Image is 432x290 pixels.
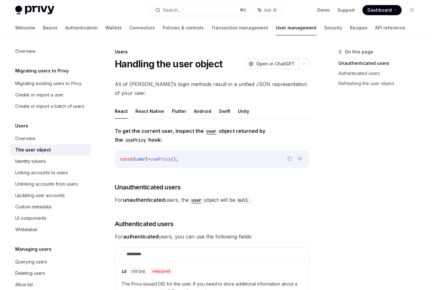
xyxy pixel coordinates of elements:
[10,78,91,89] a: Migrating existing users to Privy
[132,269,145,274] span: string
[296,155,304,163] button: Ask AI
[345,48,373,56] span: On this page
[10,201,91,213] a: Custom metadata
[15,146,51,154] div: The user object
[15,47,35,55] div: Overview
[10,144,91,156] a: The user object
[10,46,91,57] a: Overview
[204,128,219,135] code: user
[15,214,46,222] div: UI components
[163,6,181,14] div: Search...
[362,5,402,15] a: Dashboard
[15,192,65,199] div: Updating user accounts
[253,4,281,16] button: Ask AI
[15,258,47,266] div: Querying users
[10,190,91,201] a: Updating user accounts
[15,80,82,87] div: Migrating existing users to Privy
[286,155,294,163] button: Copy the contents from the code block
[15,269,45,277] div: Deleting users
[115,104,128,119] button: React
[10,178,91,190] a: Unlinking accounts from users
[338,68,422,78] a: Authenticated users
[171,156,178,162] span: ();
[150,268,173,275] div: required
[10,213,91,224] a: UI components
[375,20,405,35] a: API reference
[115,80,309,97] span: All of [PERSON_NAME]’s login methods result in a unified JSON representation of your user.
[15,180,78,188] div: Unlinking accounts from users
[10,167,91,178] a: Linking accounts to users
[189,197,204,203] a: user
[15,6,54,15] img: light logo
[407,5,417,15] button: Toggle dark mode
[15,157,46,165] div: Identity tokens
[10,224,91,235] a: Whitelabel
[204,128,219,134] a: user
[244,59,299,69] button: Open in ChatGPT
[338,58,422,68] a: Unauthenticated users
[10,101,91,112] a: Create or import a batch of users
[189,197,204,204] code: user
[10,133,91,144] a: Overview
[324,20,342,35] a: Security
[115,49,309,55] div: Users
[15,245,52,253] h5: Managing users
[15,135,35,142] div: Overview
[15,203,51,211] div: Custom metadata
[15,102,84,110] div: Create or import a batch of users
[235,197,250,204] code: null
[115,58,222,70] h1: Handling the user object
[211,20,268,35] a: Transaction management
[15,122,28,130] h5: Users
[115,219,174,228] span: Authenticated users
[15,281,33,288] div: Allow list
[276,20,317,35] a: User management
[264,7,277,13] span: Ask AI
[15,67,69,75] h5: Migrating users to Privy
[135,104,164,119] button: React Native
[15,226,37,233] div: Whitelabel
[43,20,58,35] a: Basics
[172,104,186,119] button: Flutter
[123,197,165,203] strong: unauthenticated
[123,233,158,240] strong: authenticated
[15,169,68,176] div: Linking accounts to users
[317,7,330,13] a: Demo
[133,156,135,162] span: {
[256,61,295,67] span: Open in ChatGPT
[10,89,91,101] a: Create or import a user
[163,20,204,35] a: Policies & controls
[10,256,91,268] a: Querying users
[367,7,392,13] span: Dashboard
[145,156,148,162] span: }
[105,20,122,35] a: Wallets
[15,20,35,35] a: Welcome
[240,8,246,13] span: ⌘ K
[129,20,155,35] a: Connectors
[219,104,230,119] button: Swift
[238,104,249,119] button: Unity
[135,156,145,162] span: user
[115,183,181,192] span: Unauthenticated users
[123,137,148,144] code: usePrivy
[338,78,422,89] a: Refreshing the user object
[15,91,64,99] div: Create or import a user
[10,268,91,279] a: Deleting users
[115,232,309,241] span: For users, you can use the following fields:
[350,20,367,35] a: Recipes
[337,7,355,13] a: Support
[10,156,91,167] a: Identity tokens
[151,4,250,16] button: Search...⌘K
[148,156,151,162] span: =
[121,268,127,275] div: id
[151,156,171,162] span: usePrivy
[120,156,133,162] span: const
[115,128,265,143] strong: To get the current user, inspect the object returned by the hook:
[115,195,309,204] span: For users, the object will be .
[65,20,98,35] a: Authentication
[194,104,211,119] button: Android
